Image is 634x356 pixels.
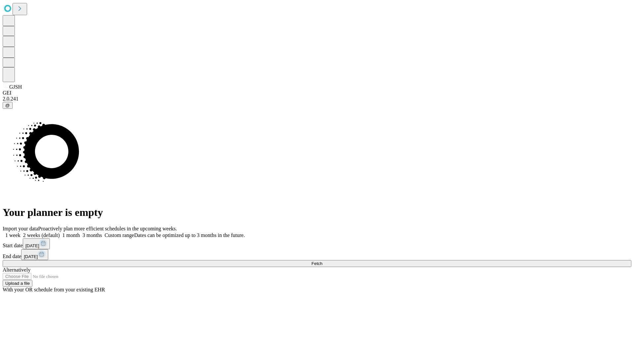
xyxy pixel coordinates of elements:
span: Fetch [311,261,322,266]
span: Dates can be optimized up to 3 months in the future. [134,232,245,238]
span: 2 weeks (default) [23,232,60,238]
div: GEI [3,90,631,96]
span: 3 months [83,232,102,238]
span: GJSH [9,84,22,90]
button: [DATE] [23,238,50,249]
span: Import your data [3,226,38,231]
button: @ [3,102,13,109]
span: 1 month [62,232,80,238]
button: Upload a file [3,280,32,287]
span: With your OR schedule from your existing EHR [3,287,105,292]
button: [DATE] [21,249,48,260]
div: End date [3,249,631,260]
span: [DATE] [25,243,39,248]
span: Alternatively [3,267,30,273]
span: @ [5,103,10,108]
span: 1 week [5,232,20,238]
h1: Your planner is empty [3,206,631,219]
button: Fetch [3,260,631,267]
span: Proactively plan more efficient schedules in the upcoming weeks. [38,226,177,231]
div: Start date [3,238,631,249]
div: 2.0.241 [3,96,631,102]
span: [DATE] [24,254,38,259]
span: Custom range [105,232,134,238]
